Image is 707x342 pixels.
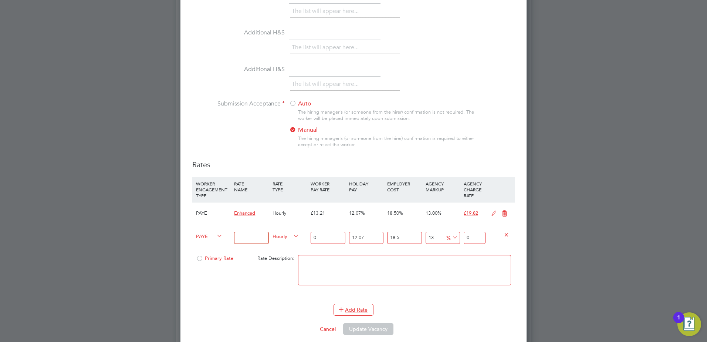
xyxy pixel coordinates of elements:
li: The list will appear here... [292,6,362,16]
h3: Rates [192,160,515,170]
span: Hourly [273,232,299,240]
span: £19.82 [464,210,478,216]
button: Update Vacancy [343,323,393,335]
button: Open Resource Center, 1 new notification [677,312,701,336]
div: WORKER PAY RATE [309,177,347,196]
span: PAYE [196,232,223,240]
li: The list will appear here... [292,79,362,89]
span: 13.00% [426,210,442,216]
label: Additional H&S [192,66,285,73]
button: Add Rate [334,304,373,316]
span: 18.50% [387,210,403,216]
span: Enhanced [234,210,255,216]
span: Rate Description: [257,255,294,261]
div: WORKER ENGAGEMENT TYPE [194,177,232,202]
li: The list will appear here... [292,43,362,53]
div: PAYE [194,202,232,224]
label: Manual [289,126,382,134]
button: Cancel [314,323,342,335]
div: 1 [677,318,680,327]
div: RATE TYPE [271,177,309,196]
div: AGENCY MARKUP [424,177,462,196]
div: RATE NAME [232,177,270,196]
div: Hourly [271,202,309,224]
div: £13.21 [309,202,347,224]
span: % [444,233,459,241]
div: AGENCY CHARGE RATE [462,177,487,202]
label: Submission Acceptance [192,100,285,108]
span: 12.07% [349,210,365,216]
span: Primary Rate [196,255,233,261]
div: The hiring manager's (or someone from the hirer) confirmation is required to either accept or rej... [298,135,478,148]
label: Auto [289,100,382,108]
div: HOLIDAY PAY [347,177,385,196]
div: The hiring manager's (or someone from the hirer) confirmation is not required. The worker will be... [298,109,478,122]
div: EMPLOYER COST [385,177,423,196]
label: Additional H&S [192,29,285,37]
